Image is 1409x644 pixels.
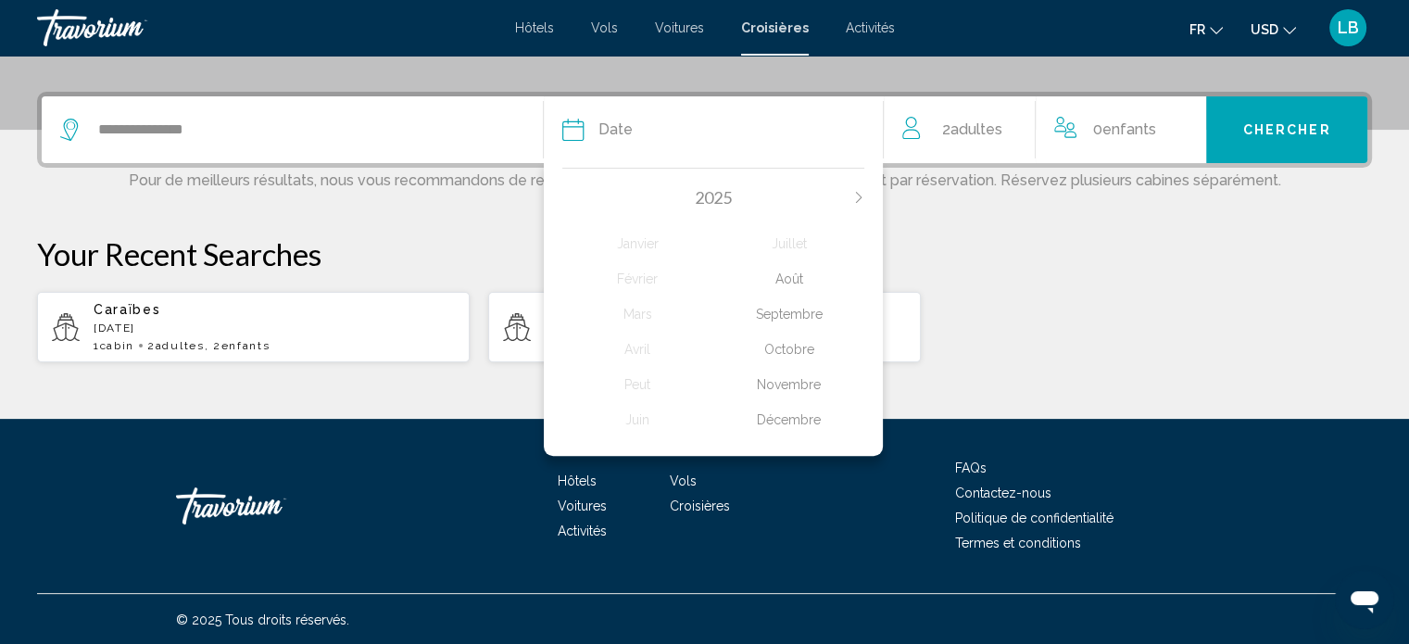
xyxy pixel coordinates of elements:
button: Next month [853,191,864,204]
span: USD [1251,22,1278,37]
a: Vols [670,474,697,488]
button: Février [562,261,713,297]
button: Juin [562,402,713,437]
span: Adultes [156,339,205,352]
a: Travorium [176,478,361,534]
a: Activités [558,524,607,538]
button: Avril [562,332,713,367]
a: FAQs [955,461,987,475]
button: Septembre [713,297,864,332]
button: Caraïbes[DATE]1cabin2Adultes, 2Enfants [37,291,470,363]
div: Août [713,262,864,296]
span: , 2 [205,339,270,352]
button: Change currency [1251,16,1296,43]
span: 2025 [695,187,732,208]
div: Novembre [713,368,864,401]
button: Caraïbes[DATE]1cabin2Adultes, 1Enfant [488,291,921,363]
span: 1 [94,339,134,352]
a: Croisières [741,20,809,35]
span: Adultes [950,120,1001,138]
span: 0 [1093,117,1156,143]
span: Enfants [221,339,270,352]
span: Enfants [1102,120,1156,138]
iframe: Bouton de lancement de la fenêtre de messagerie [1335,570,1394,629]
a: Termes et conditions [955,536,1081,550]
div: Octobre [713,333,864,366]
button: Travelers: 2 adults, 0 children [884,96,1206,163]
button: Octobre [713,332,864,367]
span: LB [1338,19,1359,37]
span: fr [1189,22,1205,37]
div: Search widget [42,96,1367,163]
button: Previous month [562,191,573,204]
div: Décembre [713,403,864,436]
span: © 2025 Tous droits réservés. [176,612,349,627]
button: Janvier [562,226,713,261]
button: Juillet [713,226,864,261]
button: Mars [562,297,713,332]
button: DatePrevious month2025Next monthJanvierFévrierMarsAvrilPeutJuinJuilletAoûtSeptembreOctobreNovembr... [562,96,865,163]
button: Chercher [1206,96,1367,163]
span: Date [598,117,633,143]
span: Caraïbes [94,302,160,317]
span: cabin [100,339,134,352]
span: 2 [941,117,1001,143]
a: Voitures [558,499,607,513]
a: Activités [846,20,895,35]
button: User Menu [1324,8,1372,47]
button: Novembre [713,367,864,402]
p: Pour de meilleurs résultats, nous vous recommandons de rechercher un maximum de 4 occupants à la ... [37,168,1372,189]
button: Décembre [713,402,864,437]
a: Politique de confidentialité [955,511,1113,525]
a: Hôtels [515,20,554,35]
div: Septembre [713,297,864,331]
a: Hôtels [558,474,597,488]
a: Vols [591,20,618,35]
a: Voitures [655,20,704,35]
p: Your Recent Searches [37,235,1372,272]
a: Croisières [670,499,730,513]
p: [DATE] [94,322,455,335]
button: Change language [1189,16,1223,43]
a: Travorium [37,9,497,46]
button: Peut [562,367,713,402]
button: Août [713,261,864,297]
a: Contactez-nous [955,486,1051,500]
span: 2 [147,339,204,352]
span: Chercher [1243,123,1331,138]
